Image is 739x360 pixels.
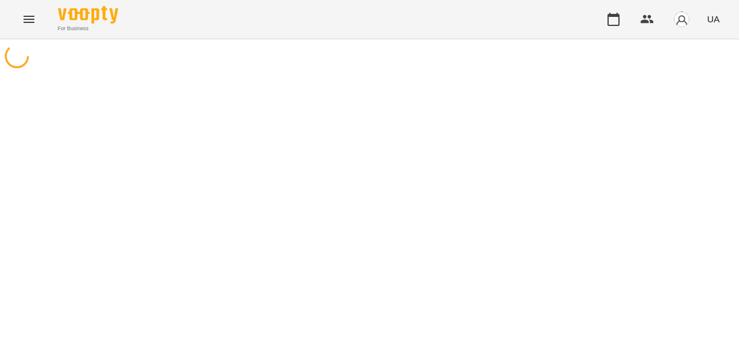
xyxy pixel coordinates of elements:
span: For Business [58,25,118,33]
button: Menu [14,5,43,34]
img: avatar_s.png [673,11,690,28]
img: Voopty Logo [58,6,118,24]
span: UA [707,13,720,25]
button: UA [702,8,725,30]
